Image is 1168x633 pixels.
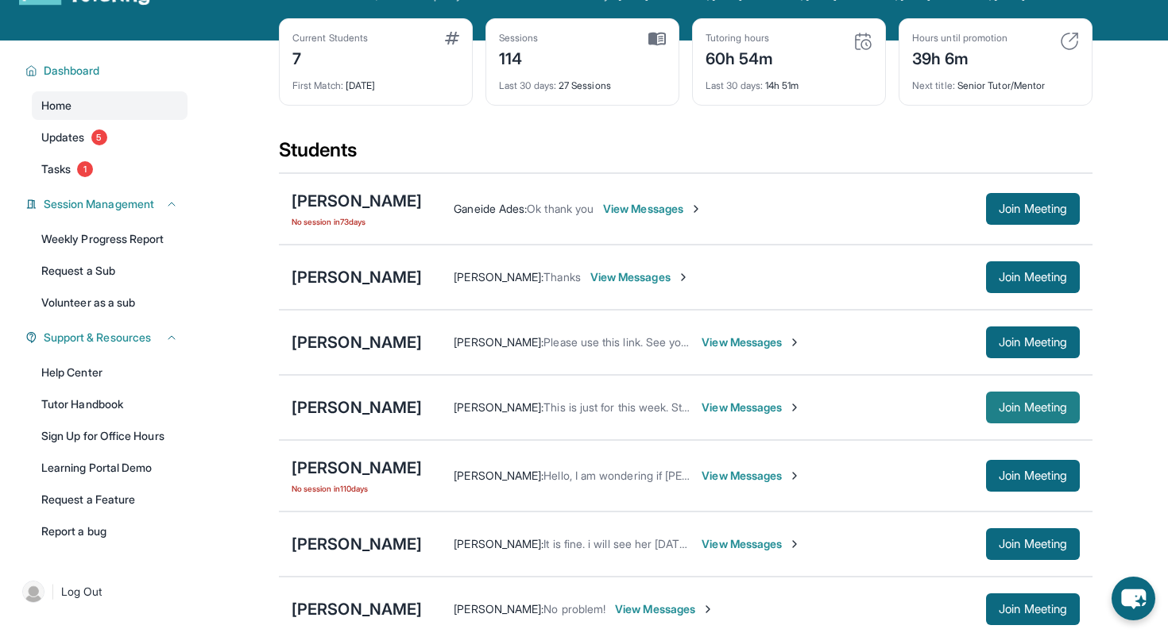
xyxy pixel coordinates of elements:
span: Ok thank you [527,202,594,215]
span: 1 [77,161,93,177]
img: card [1060,32,1079,51]
span: Join Meeting [999,403,1067,412]
span: Thanks [543,270,580,284]
img: Chevron-Right [788,469,801,482]
span: Tasks [41,161,71,177]
span: It is fine. i will see her [DATE] at 7PM but please let me know if that time does not work for he... [543,537,1114,550]
div: 27 Sessions [499,70,666,92]
span: View Messages [590,269,690,285]
img: Chevron-Right [788,401,801,414]
div: Current Students [292,32,368,44]
span: [PERSON_NAME] : [454,270,543,284]
a: Sign Up for Office Hours [32,422,188,450]
button: Join Meeting [986,261,1080,293]
img: Chevron-Right [702,603,714,616]
button: Join Meeting [986,193,1080,225]
span: Join Meeting [999,471,1067,481]
div: [PERSON_NAME] [292,190,422,212]
div: Students [279,137,1093,172]
button: Join Meeting [986,392,1080,423]
div: Tutoring hours [706,32,774,44]
img: Chevron-Right [690,203,702,215]
div: [DATE] [292,70,459,92]
button: Dashboard [37,63,178,79]
span: No problem! [543,602,605,616]
div: 39h 6m [912,44,1007,70]
span: Support & Resources [44,330,151,345]
a: Weekly Progress Report [32,225,188,253]
button: Join Meeting [986,326,1080,358]
span: View Messages [702,536,801,552]
div: [PERSON_NAME] [292,457,422,479]
div: [PERSON_NAME] [292,266,422,288]
a: Updates5 [32,123,188,152]
span: Last 30 days : [706,79,763,91]
span: Join Meeting [999,272,1067,282]
span: Ganeide Ades : [454,202,527,215]
button: Session Management [37,196,178,212]
button: Support & Resources [37,330,178,345]
span: Session Management [44,196,154,212]
span: [PERSON_NAME] : [454,537,543,550]
button: chat-button [1112,577,1155,620]
a: |Log Out [16,574,188,609]
img: card [648,32,666,46]
div: Senior Tutor/Mentor [912,70,1079,92]
img: card [445,32,459,44]
span: Home [41,98,72,114]
span: Updates [41,129,85,145]
button: Join Meeting [986,593,1080,625]
img: user-img [22,581,44,603]
button: Join Meeting [986,460,1080,492]
span: Log Out [61,584,102,600]
div: 60h 54m [706,44,774,70]
span: First Match : [292,79,343,91]
span: [PERSON_NAME] : [454,602,543,616]
img: card [853,32,872,51]
span: No session in 73 days [292,215,422,228]
div: 114 [499,44,539,70]
div: [PERSON_NAME] [292,331,422,353]
a: Volunteer as a sub [32,288,188,317]
span: Last 30 days : [499,79,556,91]
span: [PERSON_NAME] : [454,469,543,482]
div: Sessions [499,32,539,44]
a: Tutor Handbook [32,390,188,419]
span: View Messages [702,399,801,415]
span: Join Meeting [999,204,1067,214]
span: 5 [91,129,107,145]
a: Request a Feature [32,485,188,514]
span: View Messages [603,201,702,217]
a: Report a bug [32,517,188,546]
span: No session in 110 days [292,482,422,495]
a: Request a Sub [32,257,188,285]
div: [PERSON_NAME] [292,598,422,620]
div: Hours until promotion [912,32,1007,44]
span: Dashboard [44,63,100,79]
span: Join Meeting [999,604,1067,614]
a: Help Center [32,358,188,387]
img: Chevron-Right [677,271,690,284]
a: Home [32,91,188,120]
span: View Messages [615,601,714,617]
span: Next title : [912,79,955,91]
div: [PERSON_NAME] [292,396,422,419]
span: View Messages [702,334,801,350]
img: Chevron-Right [788,336,801,349]
span: | [51,582,55,601]
button: Join Meeting [986,528,1080,560]
span: [PERSON_NAME] : [454,400,543,414]
span: [PERSON_NAME] : [454,335,543,349]
a: Learning Portal Demo [32,454,188,482]
span: Please use this link. See you soon! [543,335,717,349]
span: View Messages [702,468,801,484]
a: Tasks1 [32,155,188,183]
div: [PERSON_NAME] [292,533,422,555]
img: Chevron-Right [788,538,801,550]
div: 14h 51m [706,70,872,92]
div: 7 [292,44,368,70]
span: Join Meeting [999,338,1067,347]
span: Join Meeting [999,539,1067,549]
